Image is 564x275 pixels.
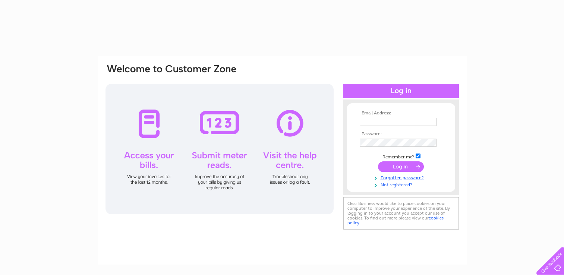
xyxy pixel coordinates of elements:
th: Email Address: [358,111,444,116]
a: Not registered? [360,181,444,188]
td: Remember me? [358,152,444,160]
a: cookies policy [347,215,444,225]
input: Submit [378,161,424,172]
th: Password: [358,132,444,137]
div: Clear Business would like to place cookies on your computer to improve your experience of the sit... [343,197,459,230]
a: Forgotten password? [360,174,444,181]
